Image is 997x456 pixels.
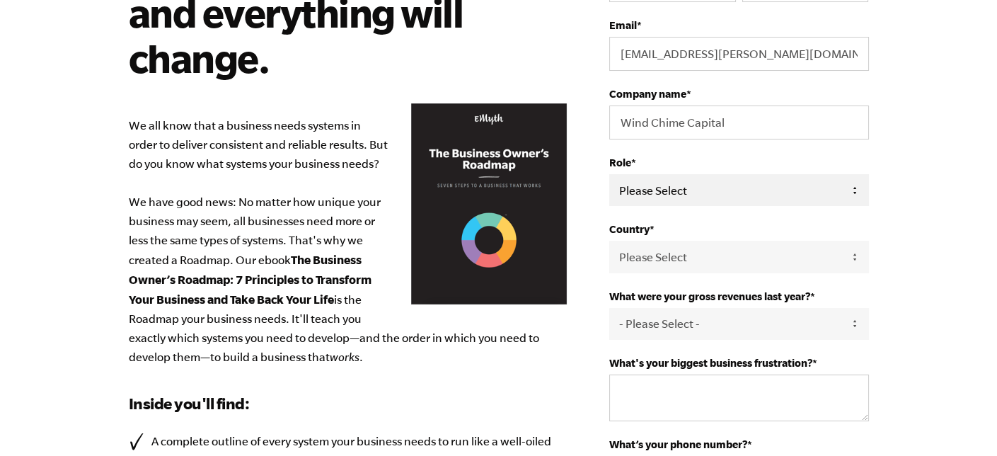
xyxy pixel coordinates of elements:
span: Role [609,156,631,169]
h3: Inside you'll find: [129,392,567,415]
img: Business Owners Roadmap Cover [411,103,567,305]
iframe: Chat Widget [926,388,997,456]
span: What’s your phone number? [609,438,747,450]
span: Email [609,19,637,31]
span: Country [609,223,650,235]
span: Company name [609,88,686,100]
span: What were your gross revenues last year? [609,290,810,302]
p: We all know that a business needs systems in order to deliver consistent and reliable results. Bu... [129,116,567,367]
em: works [330,350,359,363]
b: The Business Owner’s Roadmap: 7 Principles to Transform Your Business and Take Back Your Life [129,253,371,306]
span: What's your biggest business frustration? [609,357,812,369]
